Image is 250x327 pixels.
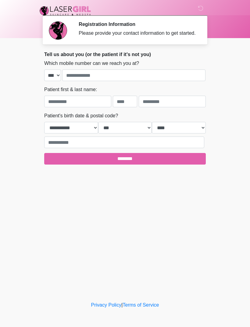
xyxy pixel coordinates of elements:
label: Patient's birth date & postal code? [44,112,118,119]
a: Privacy Policy [91,302,122,307]
img: Laser Girl Med Spa LLC Logo [38,5,92,17]
a: Terms of Service [123,302,159,307]
a: | [121,302,123,307]
h2: Tell us about you (or the patient if it's not you) [44,52,206,57]
label: Patient first & last name: [44,86,97,93]
img: Agent Avatar [49,21,67,40]
label: Which mobile number can we reach you at? [44,60,139,67]
h2: Registration Information [79,21,197,27]
div: Please provide your contact information to get started. [79,30,197,37]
